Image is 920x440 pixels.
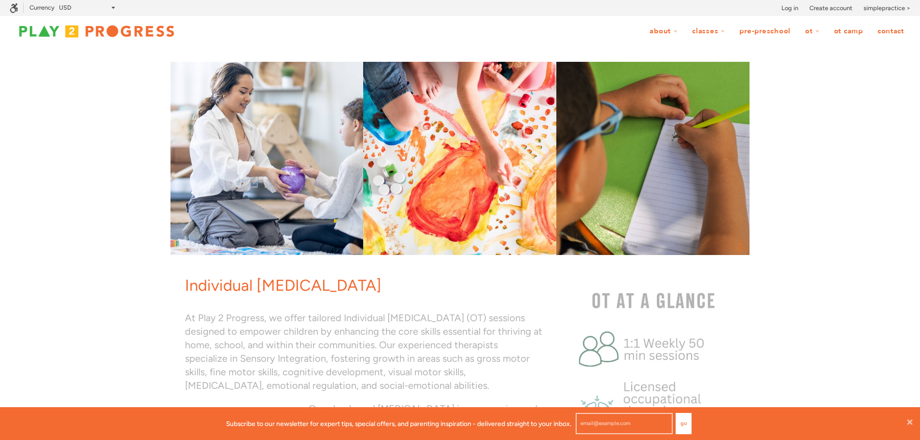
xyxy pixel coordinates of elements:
a: Pre-Preschool [733,22,797,41]
a: Log in [781,3,798,13]
button: Go [676,413,692,434]
h1: Individual [MEDICAL_DATA] [185,274,550,297]
label: Currency [29,4,55,11]
a: OT [799,22,826,41]
a: Classes [686,22,731,41]
a: About [643,22,684,41]
p: Subscribe to our newsletter for expert tips, special offers, and parenting inspiration - delivere... [226,418,571,429]
a: OT Camp [828,22,869,41]
a: Create account [809,3,852,13]
a: Contact [871,22,910,41]
img: Play2Progress logo [10,22,184,41]
font: At Play 2 Progress, we offer tailored Individual [MEDICAL_DATA] (OT) sessions designed to empower... [185,312,542,391]
a: simplepractice > [863,3,910,13]
input: email@example.com [576,413,673,434]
